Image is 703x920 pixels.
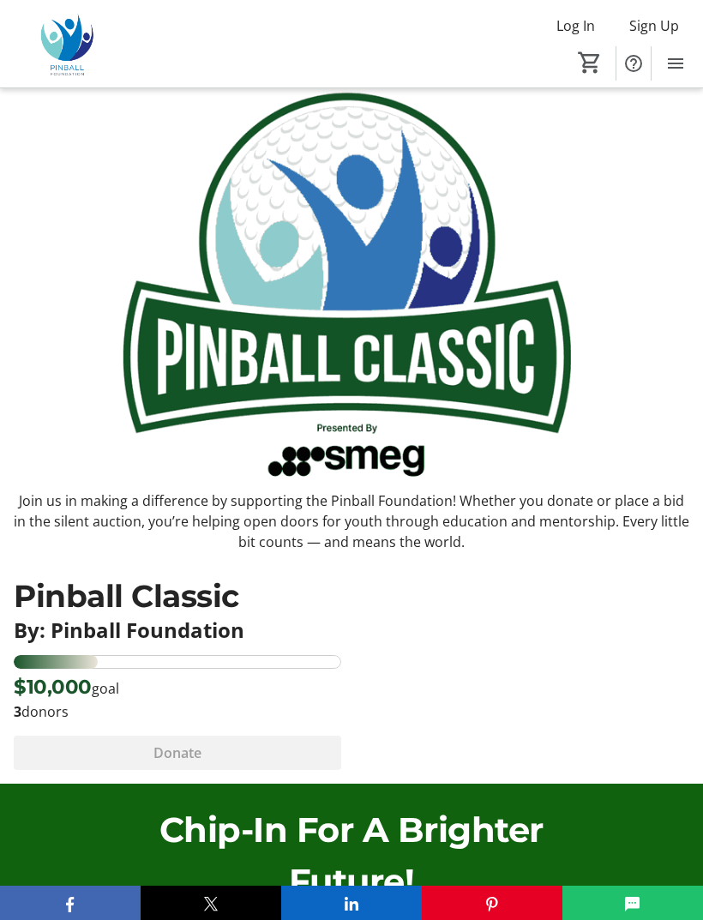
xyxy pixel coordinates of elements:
[141,886,281,920] button: X
[562,886,703,920] button: SMS
[574,47,605,78] button: Cart
[629,15,679,36] span: Sign Up
[14,675,92,699] span: $10,000
[616,46,651,81] button: Help
[14,702,21,721] b: 3
[14,655,341,669] div: 25.6884% of fundraising goal reached
[14,619,689,641] p: By: Pinball Foundation
[10,12,124,76] img: Pinball Foundation 's Logo
[14,701,341,722] p: donors
[14,577,239,615] span: Pinball Classic
[422,886,562,920] button: Pinterest
[543,12,609,39] button: Log In
[658,46,693,81] button: Menu
[14,491,689,551] span: Join us in making a difference by supporting the Pinball Foundation! Whether you donate or place ...
[159,809,544,902] span: Chip-In For A Brighter Future!
[556,15,595,36] span: Log In
[616,12,693,39] button: Sign Up
[281,886,422,920] button: LinkedIn
[14,672,119,701] p: goal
